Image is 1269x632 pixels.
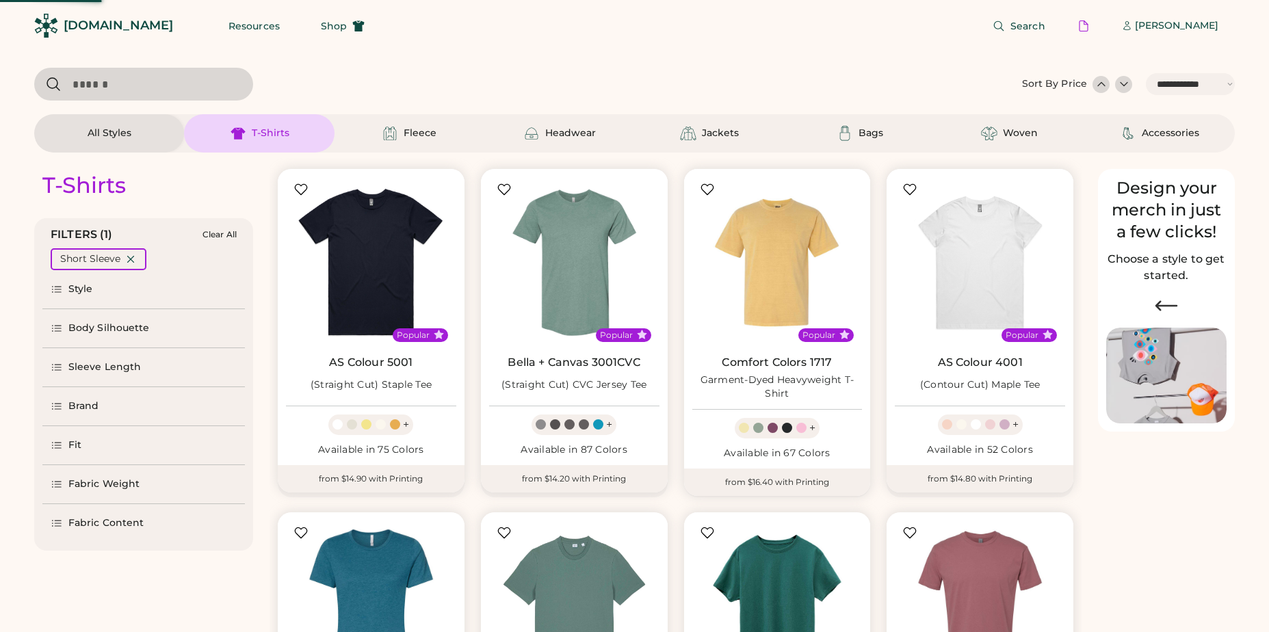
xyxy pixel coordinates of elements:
div: All Styles [88,127,131,140]
div: Popular [802,330,835,341]
div: from $14.20 with Printing [481,465,668,492]
div: Headwear [545,127,596,140]
div: Available in 75 Colors [286,443,456,457]
div: from $14.90 with Printing [278,465,465,492]
div: Available in 87 Colors [489,443,659,457]
div: + [403,417,409,432]
img: Image of Lisa Congdon Eye Print on T-Shirt and Hat [1106,328,1227,424]
img: T-Shirts Icon [230,125,246,142]
div: Short Sleeve [60,252,120,266]
div: Accessories [1142,127,1199,140]
div: Fabric Content [68,516,144,530]
div: Sleeve Length [68,360,141,374]
div: Fleece [404,127,436,140]
button: Popular Style [637,330,647,340]
img: Accessories Icon [1120,125,1136,142]
img: BELLA + CANVAS 3001CVC (Straight Cut) CVC Jersey Tee [489,177,659,347]
button: Popular Style [434,330,444,340]
div: Popular [600,330,633,341]
div: Bags [859,127,883,140]
div: Sort By Price [1022,77,1087,91]
div: Available in 67 Colors [692,447,863,460]
div: + [606,417,612,432]
img: Headwear Icon [523,125,540,142]
div: Garment-Dyed Heavyweight T-Shirt [692,373,863,401]
h2: Choose a style to get started. [1106,251,1227,284]
img: Rendered Logo - Screens [34,14,58,38]
img: Comfort Colors 1717 Garment-Dyed Heavyweight T-Shirt [692,177,863,347]
div: + [1012,417,1019,432]
div: from $16.40 with Printing [684,469,871,496]
div: T-Shirts [252,127,289,140]
div: + [809,421,815,436]
div: Design your merch in just a few clicks! [1106,177,1227,243]
span: Search [1010,21,1045,31]
div: Fabric Weight [68,477,140,491]
img: AS Colour 5001 (Straight Cut) Staple Tee [286,177,456,347]
a: Comfort Colors 1717 [722,356,832,369]
img: Fleece Icon [382,125,398,142]
div: Brand [68,399,99,413]
button: Popular Style [1043,330,1053,340]
div: Popular [397,330,430,341]
button: Shop [304,12,381,40]
div: (Contour Cut) Maple Tee [920,378,1041,392]
a: Bella + Canvas 3001CVC [508,356,640,369]
div: FILTERS (1) [51,226,113,243]
span: Shop [321,21,347,31]
img: AS Colour 4001 (Contour Cut) Maple Tee [895,177,1065,347]
img: Jackets Icon [680,125,696,142]
a: AS Colour 4001 [938,356,1023,369]
div: from $14.80 with Printing [887,465,1073,492]
img: Woven Icon [981,125,997,142]
button: Popular Style [839,330,850,340]
div: [DOMAIN_NAME] [64,17,173,34]
div: Body Silhouette [68,321,150,335]
div: T-Shirts [42,172,126,199]
div: Clear All [202,230,237,239]
div: (Straight Cut) CVC Jersey Tee [501,378,646,392]
div: Fit [68,438,81,452]
div: (Straight Cut) Staple Tee [311,378,432,392]
button: Resources [212,12,296,40]
div: Style [68,282,93,296]
div: [PERSON_NAME] [1135,19,1218,33]
img: Bags Icon [837,125,853,142]
div: Available in 52 Colors [895,443,1065,457]
button: Search [976,12,1062,40]
a: AS Colour 5001 [329,356,413,369]
div: Jackets [702,127,739,140]
div: Popular [1006,330,1038,341]
div: Woven [1003,127,1038,140]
